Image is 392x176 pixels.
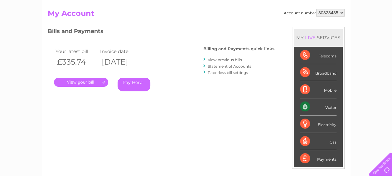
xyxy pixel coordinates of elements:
[49,3,344,30] div: Clear Business is a trading name of Verastar Limited (registered in [GEOGRAPHIC_DATA] No. 3667643...
[300,115,336,133] div: Electricity
[338,27,347,31] a: Blog
[300,64,336,81] div: Broadband
[54,78,108,87] a: .
[294,29,343,46] div: MY SERVICES
[300,81,336,98] div: Mobile
[99,47,143,56] td: Invoice date
[54,56,99,68] th: £335.74
[99,56,143,68] th: [DATE]
[300,47,336,64] div: Telecoms
[54,47,99,56] td: Your latest bill
[300,98,336,115] div: Water
[208,70,248,75] a: Paperless bill settings
[208,57,242,62] a: View previous bills
[300,133,336,150] div: Gas
[300,150,336,167] div: Payments
[351,27,366,31] a: Contact
[48,9,345,21] h2: My Account
[315,27,334,31] a: Telecoms
[284,9,345,17] div: Account number
[298,27,312,31] a: Energy
[282,27,294,31] a: Water
[118,78,150,91] a: Pay Here
[371,27,386,31] a: Log out
[14,16,46,35] img: logo.png
[274,3,317,11] a: 0333 014 3131
[48,27,274,38] h3: Bills and Payments
[304,35,317,41] div: LIVE
[203,46,274,51] h4: Billing and Payments quick links
[208,64,251,69] a: Statement of Accounts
